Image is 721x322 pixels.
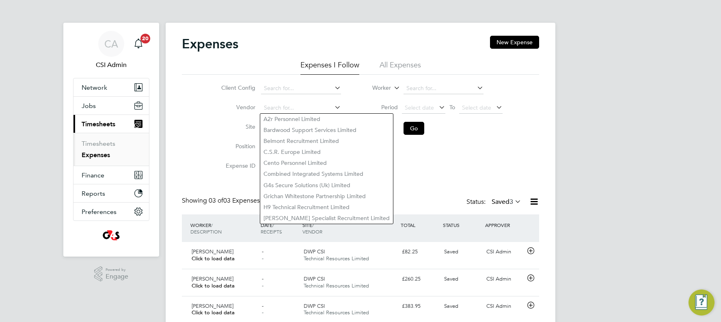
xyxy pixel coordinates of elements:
[261,228,282,235] span: RECEIPTS
[73,60,149,70] span: CSI Admin
[509,198,513,206] span: 3
[63,23,159,257] nav: Main navigation
[304,275,325,282] span: DWP CSI
[262,303,263,309] span: -
[483,272,525,286] div: CSI Admin
[73,133,149,166] div: Timesheets
[192,248,233,255] span: [PERSON_NAME]
[262,248,263,255] span: -
[260,136,393,147] li: Belmont Recruitment Limited
[261,102,341,114] input: Search for...
[73,229,149,242] a: Go to home page
[304,303,325,309] span: DWP CSI
[82,140,115,147] a: Timesheets
[490,36,539,49] button: New Expense
[399,272,441,286] div: £260.25
[104,39,118,49] span: CA
[302,228,322,235] span: VENDOR
[73,166,149,184] button: Finance
[399,300,441,313] div: £383.95
[219,84,255,91] label: Client Config
[447,102,458,112] span: To
[354,84,391,92] label: Worker
[73,203,149,220] button: Preferences
[130,31,147,57] a: 20
[192,282,235,289] span: Click to load data
[82,171,104,179] span: Finance
[192,303,233,309] span: [PERSON_NAME]
[73,97,149,115] button: Jobs
[260,202,393,213] li: H9 Technical Recruitment Limited
[399,245,441,259] div: £82.25
[380,60,421,75] li: All Expenses
[260,125,393,136] li: Bardwood Support Services Limited
[209,197,223,205] span: 03 of
[192,255,235,262] span: Click to load data
[441,218,483,232] div: STATUS
[140,34,150,43] span: 20
[304,309,369,316] span: Technical Resources Limited
[300,60,359,75] li: Expenses I Follow
[101,229,122,242] img: g4sssuk-logo-retina.png
[219,162,255,169] label: Expense ID
[405,104,434,111] span: Select date
[399,218,441,232] div: TOTAL
[261,83,341,94] input: Search for...
[444,303,458,309] span: Saved
[73,78,149,96] button: Network
[262,275,263,282] span: -
[192,309,235,316] span: Click to load data
[190,228,222,235] span: DESCRIPTION
[304,255,369,262] span: Technical Resources Limited
[182,36,238,52] h2: Expenses
[492,198,521,206] label: Saved
[404,122,424,135] button: Go
[82,84,107,91] span: Network
[82,208,117,216] span: Preferences
[483,245,525,259] div: CSI Admin
[182,197,261,205] div: Showing
[262,282,263,289] span: -
[82,190,105,197] span: Reports
[219,104,255,111] label: Vendor
[262,255,263,262] span: -
[262,309,263,316] span: -
[483,300,525,313] div: CSI Admin
[260,191,393,202] li: Grichan Whitestone Partnership Limited
[192,275,233,282] span: [PERSON_NAME]
[300,218,399,239] div: SITE
[82,120,115,128] span: Timesheets
[106,273,128,280] span: Engage
[260,213,393,224] li: [PERSON_NAME] Specialist Recruitment Limited
[466,197,523,208] div: Status:
[312,222,314,228] span: /
[260,147,393,158] li: C.S.R. Europe Limited
[259,218,301,239] div: DATE
[404,83,484,94] input: Search for...
[260,114,393,125] li: A2r Personnel Limited
[260,180,393,191] li: G4s Secure Solutions (Uk) Limited
[82,102,96,110] span: Jobs
[444,275,458,282] span: Saved
[260,169,393,179] li: Combined Integrated Systems Limited
[211,222,213,228] span: /
[304,248,325,255] span: DWP CSI
[304,282,369,289] span: Technical Resources Limited
[483,218,525,232] div: APPROVER
[462,104,491,111] span: Select date
[219,123,255,130] label: Site
[73,31,149,70] a: CACSI Admin
[188,218,259,239] div: WORKER
[209,197,260,205] span: 03 Expenses
[689,290,715,316] button: Engage Resource Center
[106,266,128,273] span: Powered by
[73,115,149,133] button: Timesheets
[444,248,458,255] span: Saved
[260,158,393,169] li: Cento Personnel Limited
[94,266,129,282] a: Powered byEngage
[272,222,274,228] span: /
[361,104,398,111] label: Period
[219,143,255,150] label: Position
[73,184,149,202] button: Reports
[82,151,110,159] a: Expenses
